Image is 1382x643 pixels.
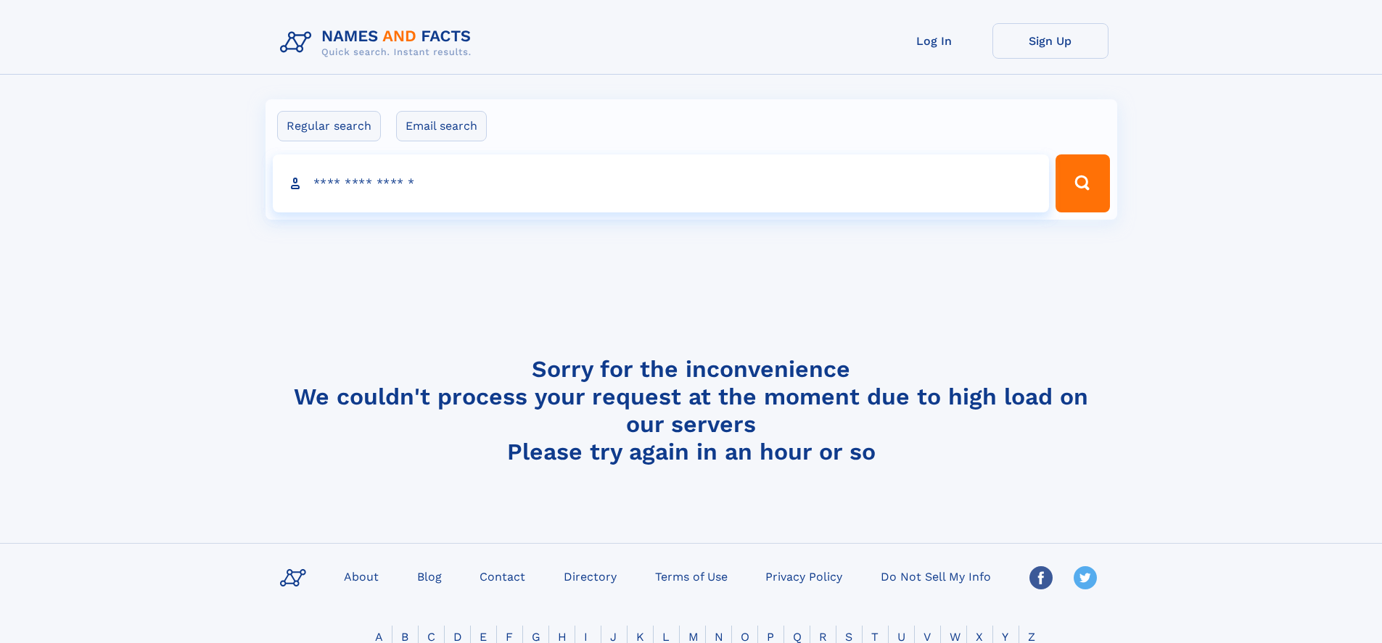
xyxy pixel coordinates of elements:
img: Logo Names and Facts [274,23,483,62]
a: Privacy Policy [760,565,848,586]
a: Contact [474,565,531,586]
button: Search Button [1056,154,1109,212]
a: Blog [411,565,448,586]
a: About [338,565,384,586]
img: Facebook [1029,566,1053,589]
a: Log In [876,23,992,59]
h4: Sorry for the inconvenience We couldn't process your request at the moment due to high load on ou... [274,355,1109,465]
label: Email search [396,111,487,141]
a: Directory [558,565,622,586]
a: Do Not Sell My Info [875,565,997,586]
a: Terms of Use [649,565,733,586]
label: Regular search [277,111,381,141]
img: Twitter [1074,566,1097,589]
input: search input [273,154,1050,212]
a: Sign Up [992,23,1109,59]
